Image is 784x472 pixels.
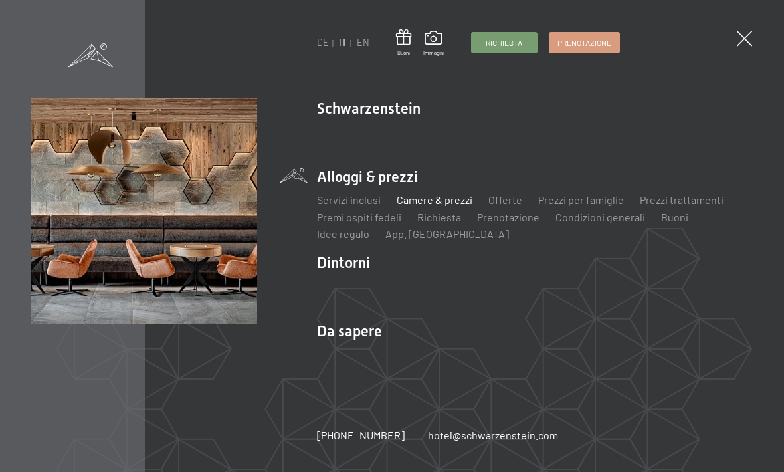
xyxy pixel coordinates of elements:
span: [PHONE_NUMBER] [317,429,405,441]
a: Immagini [423,31,444,56]
a: App. [GEOGRAPHIC_DATA] [385,227,509,240]
a: Offerte [488,193,522,206]
span: Richiesta [486,37,522,49]
a: Camere & prezzi [397,193,472,206]
a: EN [357,37,369,48]
a: Condizioni generali [555,211,645,223]
img: [Translate to Italienisch:] [31,98,257,324]
a: Buoni [661,211,688,223]
a: Prezzi trattamenti [640,193,724,206]
a: Prezzi per famiglie [538,193,624,206]
a: Prenotazione [477,211,539,223]
a: Idee regalo [317,227,369,240]
a: Richiesta [472,33,537,53]
a: IT [339,37,347,48]
a: hotel@schwarzenstein.com [428,428,558,443]
a: [PHONE_NUMBER] [317,428,405,443]
span: Prenotazione [557,37,611,49]
a: Richiesta [417,211,461,223]
a: Prenotazione [549,33,619,53]
a: DE [317,37,329,48]
a: Premi ospiti fedeli [317,211,401,223]
span: Immagini [423,49,444,57]
span: Buoni [396,49,411,57]
a: Servizi inclusi [317,193,381,206]
a: Buoni [396,29,411,57]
